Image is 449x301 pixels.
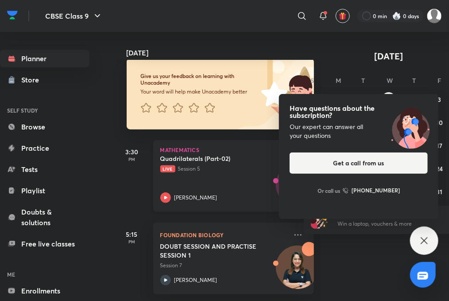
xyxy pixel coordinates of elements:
[412,76,416,85] abbr: Thursday
[21,74,44,85] div: Store
[352,186,400,195] h6: [PHONE_NUMBER]
[438,95,441,104] abbr: October 3, 2025
[160,154,271,163] h5: Quadrilaterals (Part-02)
[311,211,329,229] img: referral
[141,88,262,95] p: Your word will help make Unacademy better
[141,73,262,86] h6: Give us your feedback on learning with Unacademy
[437,188,443,196] abbr: October 31, 2025
[231,59,314,129] img: feedback_image
[436,118,443,127] abbr: October 10, 2025
[7,8,18,24] a: Company Logo
[407,92,421,106] button: October 2, 2025
[160,230,288,240] p: Foundation Biology
[290,105,428,119] h4: Have questions about the subscription?
[438,76,441,85] abbr: Friday
[338,220,447,228] p: Win a laptop, vouchers & more
[437,141,442,150] abbr: October 17, 2025
[174,276,217,284] p: [PERSON_NAME]
[174,194,217,202] p: [PERSON_NAME]
[276,250,319,293] img: Avatar
[7,8,18,22] img: Company Logo
[433,92,447,106] button: October 3, 2025
[339,12,347,20] img: avatar
[114,156,150,162] p: PM
[433,184,447,199] button: October 31, 2025
[311,76,314,85] abbr: Sunday
[375,50,403,62] span: [DATE]
[436,164,443,173] abbr: October 24, 2025
[336,76,341,85] abbr: Monday
[317,187,340,195] p: Or call us
[343,186,400,195] a: [PHONE_NUMBER]
[387,76,393,85] abbr: Wednesday
[362,76,365,85] abbr: Tuesday
[382,92,396,106] button: October 1, 2025
[114,239,150,244] p: PM
[114,230,150,239] h5: 5:15
[336,9,350,23] button: avatar
[40,7,108,25] button: CBSE Class 9
[160,262,288,270] p: Session 7
[114,147,150,156] h5: 3:30
[276,168,319,211] img: Avatar
[433,161,447,176] button: October 24, 2025
[433,138,447,152] button: October 17, 2025
[160,242,271,260] h5: DOUBT SESSION AND PRACTISE SESSION 1
[160,165,175,172] span: Live
[160,147,307,152] p: Mathematics
[290,122,428,140] div: Our expert can answer all your questions
[433,115,447,129] button: October 10, 2025
[290,152,428,174] button: Get a call from us
[427,8,442,23] img: Aarushi
[127,49,323,56] h4: [DATE]
[383,105,438,149] img: ttu_illustration_new.svg
[392,12,401,20] img: streak
[160,165,288,173] p: Session 5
